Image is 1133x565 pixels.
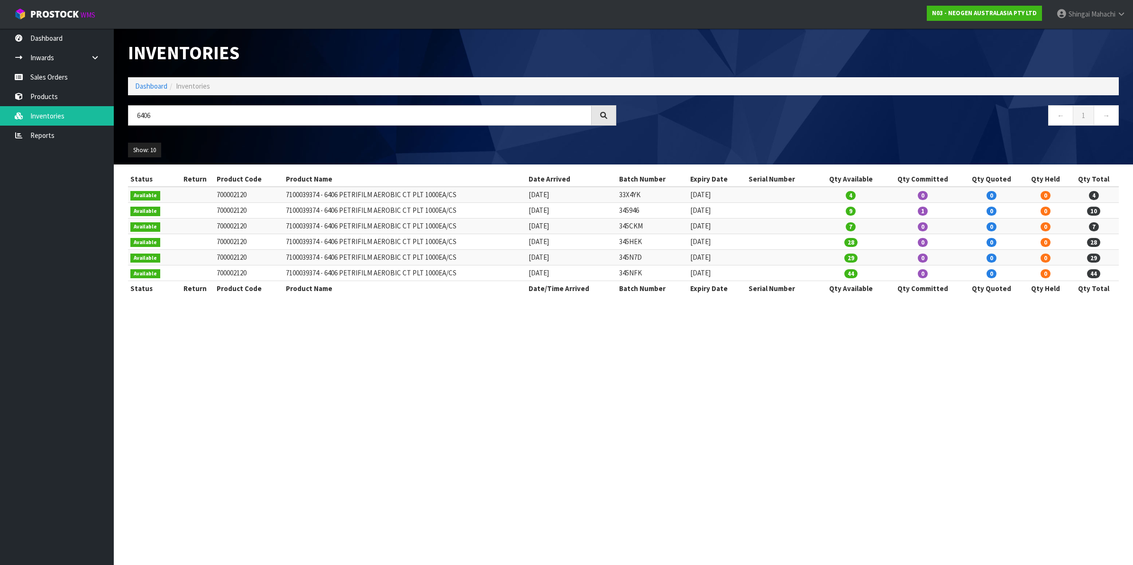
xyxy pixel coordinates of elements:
span: 7 [1089,222,1099,231]
td: 7100039374 - 6406 PETRIFILM AEROBIC CT PLT 1000EA/CS [283,219,527,234]
th: Expiry Date [688,172,746,187]
th: Return [175,172,214,187]
h1: Inventories [128,43,616,63]
th: Qty Committed [884,281,961,296]
th: Qty Total [1069,281,1119,296]
td: [DATE] [526,187,617,202]
th: Serial Number [746,172,817,187]
span: 44 [1087,269,1100,278]
th: Qty Held [1022,281,1069,296]
a: Dashboard [135,82,167,91]
th: Date/Time Arrived [526,281,617,296]
td: 345HEK [617,234,688,250]
span: [DATE] [690,206,711,215]
td: 7100039374 - 6406 PETRIFILM AEROBIC CT PLT 1000EA/CS [283,249,527,265]
span: 0 [1041,269,1051,278]
span: 0 [987,222,996,231]
td: 7100039374 - 6406 PETRIFILM AEROBIC CT PLT 1000EA/CS [283,187,527,202]
span: 0 [987,254,996,263]
td: 345NFK [617,265,688,281]
span: 28 [1087,238,1100,247]
span: 29 [1087,254,1100,263]
th: Qty Available [817,172,884,187]
nav: Page navigation [630,105,1119,128]
span: 0 [918,269,928,278]
span: Shingai [1069,9,1090,18]
a: ← [1048,105,1073,126]
span: [DATE] [690,268,711,277]
span: Inventories [176,82,210,91]
span: 0 [918,254,928,263]
span: [DATE] [690,253,711,262]
th: Qty Quoted [961,172,1022,187]
span: 9 [846,207,856,216]
td: 700002120 [214,219,283,234]
td: 7100039374 - 6406 PETRIFILM AEROBIC CT PLT 1000EA/CS [283,203,527,219]
th: Status [128,281,175,296]
span: Available [130,207,160,216]
span: 28 [844,238,858,247]
span: 4 [846,191,856,200]
span: 0 [1041,238,1051,247]
th: Product Name [283,172,527,187]
span: 0 [1041,207,1051,216]
span: 29 [844,254,858,263]
td: [DATE] [526,219,617,234]
img: cube-alt.png [14,8,26,20]
th: Product Code [214,281,283,296]
span: 7 [846,222,856,231]
a: → [1094,105,1119,126]
td: 700002120 [214,234,283,250]
span: Mahachi [1091,9,1115,18]
td: [DATE] [526,249,617,265]
th: Serial Number [746,281,817,296]
span: Available [130,238,160,247]
th: Qty Available [817,281,884,296]
span: 4 [1089,191,1099,200]
th: Qty Committed [884,172,961,187]
td: [DATE] [526,203,617,219]
span: 0 [1041,254,1051,263]
span: [DATE] [690,237,711,246]
span: 0 [987,207,996,216]
th: Product Name [283,281,527,296]
td: 345946 [617,203,688,219]
strong: N03 - NEOGEN AUSTRALASIA PTY LTD [932,9,1037,17]
th: Expiry Date [688,281,746,296]
button: Show: 10 [128,143,161,158]
span: Available [130,191,160,200]
span: 0 [1041,191,1051,200]
td: 33X4YK [617,187,688,202]
td: 700002120 [214,203,283,219]
span: 0 [918,238,928,247]
span: 44 [844,269,858,278]
th: Return [175,281,214,296]
span: 0 [918,222,928,231]
span: Available [130,222,160,232]
th: Batch Number [617,281,688,296]
span: 0 [987,238,996,247]
span: [DATE] [690,221,711,230]
span: 0 [1041,222,1051,231]
span: 1 [918,207,928,216]
span: ProStock [30,8,79,20]
a: 1 [1073,105,1094,126]
th: Qty Held [1022,172,1069,187]
th: Status [128,172,175,187]
input: Search inventories [128,105,592,126]
td: 700002120 [214,265,283,281]
span: 0 [918,191,928,200]
td: 7100039374 - 6406 PETRIFILM AEROBIC CT PLT 1000EA/CS [283,234,527,250]
span: 10 [1087,207,1100,216]
span: 0 [987,269,996,278]
td: 345CKM [617,219,688,234]
td: 7100039374 - 6406 PETRIFILM AEROBIC CT PLT 1000EA/CS [283,265,527,281]
span: Available [130,254,160,263]
span: 0 [987,191,996,200]
span: Available [130,269,160,279]
th: Date Arrived [526,172,617,187]
td: 700002120 [214,249,283,265]
th: Qty Quoted [961,281,1022,296]
td: 700002120 [214,187,283,202]
th: Product Code [214,172,283,187]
